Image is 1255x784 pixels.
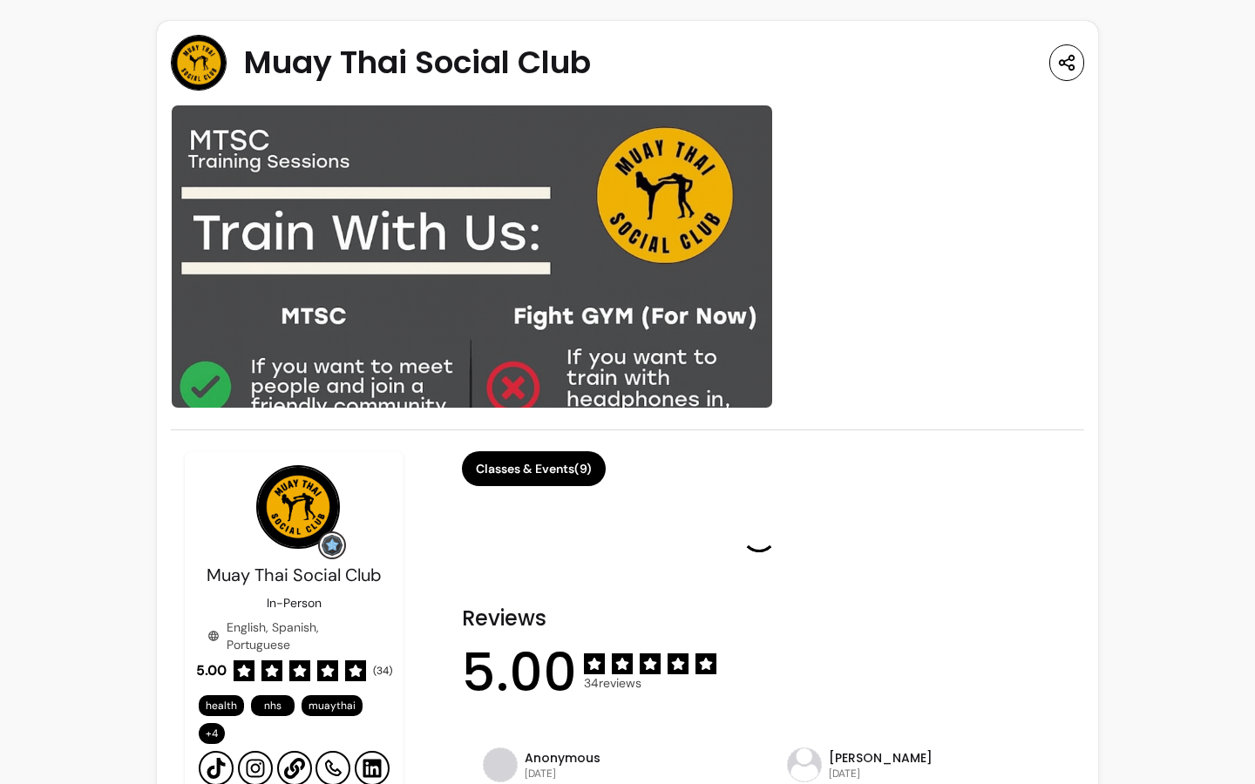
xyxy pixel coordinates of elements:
p: [DATE] [525,767,600,781]
span: 5.00 [462,646,577,699]
span: + 4 [202,727,221,740]
div: English, Spanish, Portuguese [207,618,382,653]
span: ( 34 ) [373,664,392,678]
span: Muay Thai Social Club [207,564,382,586]
button: Classes & Events(9) [462,451,606,486]
span: muaythai [309,699,356,713]
div: Loading [742,517,777,552]
img: Provider image [256,465,340,549]
span: 34 reviews [584,674,716,692]
span: nhs [264,699,282,713]
img: Grow [322,535,343,556]
span: health [206,699,237,713]
p: Anonymous [525,749,600,767]
span: Muay Thai Social Club [244,45,591,80]
h2: Reviews [462,605,1056,632]
p: In-Person [267,594,322,612]
img: Provider image [171,35,227,91]
img: avatar [788,748,821,781]
span: 5.00 [196,660,227,681]
img: image-0 [171,105,773,409]
p: [DATE] [829,767,933,781]
p: [PERSON_NAME] [829,749,933,767]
